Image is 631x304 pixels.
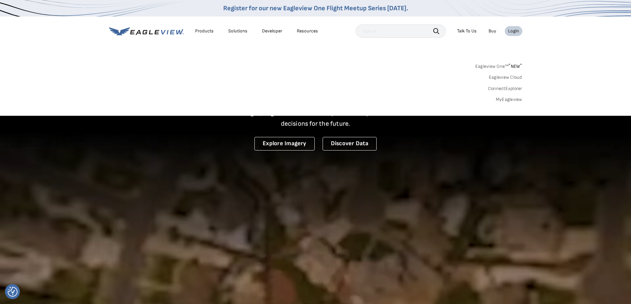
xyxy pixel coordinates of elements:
[508,64,522,69] span: NEW
[488,86,522,92] a: ConnectExplorer
[8,287,18,297] img: Revisit consent button
[262,28,282,34] a: Developer
[508,28,519,34] div: Login
[297,28,318,34] div: Resources
[356,24,446,38] input: Search
[489,74,522,80] a: Eagleview Cloud
[228,28,247,34] div: Solutions
[496,97,522,103] a: MyEagleview
[223,4,408,12] a: Register for our new Eagleview One Flight Meetup Series [DATE].
[8,287,18,297] button: Consent Preferences
[195,28,214,34] div: Products
[489,28,496,34] a: Buy
[254,137,315,151] a: Explore Imagery
[475,62,522,69] a: Eagleview One™*NEW*
[323,137,377,151] a: Discover Data
[457,28,477,34] div: Talk To Us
